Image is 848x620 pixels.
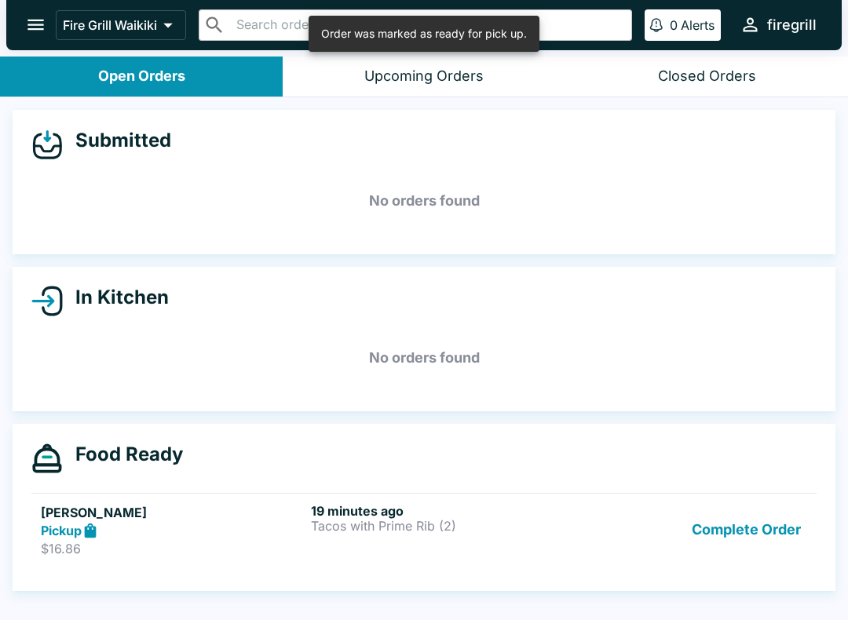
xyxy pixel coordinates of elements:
div: firegrill [767,16,817,35]
p: $16.86 [41,541,305,556]
div: Order was marked as ready for pick up. [321,20,527,47]
input: Search orders by name or phone number [232,14,625,36]
button: open drawer [16,5,56,45]
button: Fire Grill Waikiki [56,10,186,40]
button: firegrill [733,8,823,42]
h5: [PERSON_NAME] [41,503,305,522]
div: Closed Orders [658,67,756,86]
h5: No orders found [31,330,817,386]
p: 0 [670,17,678,33]
a: [PERSON_NAME]Pickup$16.8619 minutes agoTacos with Prime Rib (2)Complete Order [31,493,817,567]
p: Tacos with Prime Rib (2) [311,519,575,533]
h6: 19 minutes ago [311,503,575,519]
h4: Submitted [63,129,171,152]
h4: Food Ready [63,443,183,466]
div: Upcoming Orders [364,67,484,86]
strong: Pickup [41,523,82,538]
h4: In Kitchen [63,286,169,309]
button: Complete Order [685,503,807,557]
p: Alerts [681,17,715,33]
div: Open Orders [98,67,185,86]
h5: No orders found [31,173,817,229]
p: Fire Grill Waikiki [63,17,157,33]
